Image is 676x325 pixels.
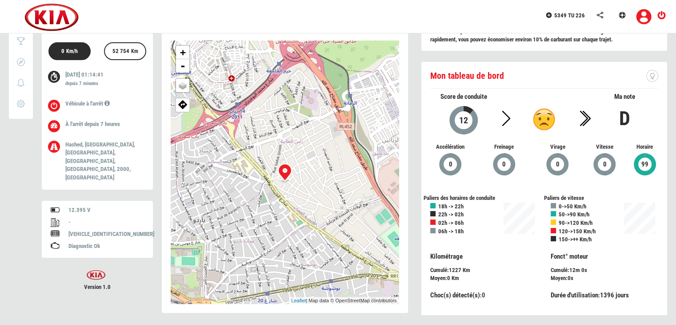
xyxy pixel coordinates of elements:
a: Layers [176,79,189,92]
span: 0 [556,159,560,170]
span: Freinage [484,143,524,151]
img: sayartech-logo.png [81,270,111,280]
div: : [551,274,658,283]
b: 90->120 Km/h [559,219,592,226]
span: Km [452,275,459,281]
b: 18h -> 22h [438,203,464,210]
div: 12.395 V [68,206,144,215]
span: Cumulé [551,267,568,273]
label: Km [131,48,138,55]
span: 0s [568,275,573,281]
span: Horaire [631,143,658,151]
div: : [424,252,544,283]
span: Afficher ma position sur google map [176,98,189,109]
span: 0 [447,275,450,281]
p: Hached, [GEOGRAPHIC_DATA], [GEOGRAPHIC_DATA], [GEOGRAPHIC_DATA], [GEOGRAPHIC_DATA], 2000, [GEOGRA... [65,141,140,182]
label: depuis 7 minutes [65,80,98,87]
span: Version 1.0 [42,283,153,292]
div: 52 754 [108,43,142,61]
span: Score de conduite [440,93,487,101]
p: Fonct° moteur [551,252,658,261]
b: 0->50 Km/h [559,203,586,210]
div: - [68,218,144,227]
div: Diagnostic Ok [68,242,144,251]
label: Km/h [66,48,78,55]
div: : [551,291,658,300]
img: d.png [533,108,555,130]
span: Durée d'utilisation [551,291,598,299]
span: 1227 [449,267,461,273]
span: depuis 7 heures [84,121,120,127]
span: Vitesse [591,143,618,151]
div: Paliers de vitesse [544,194,665,203]
b: 22h -> 02h [438,211,464,218]
a: Zoom in [176,46,189,59]
b: 120->150 Km/h [559,228,596,235]
span: 5349 TU 226 [554,12,585,19]
div: [VEHICLE_IDENTIFICATION_NUMBER] [68,230,144,239]
b: D [619,107,630,130]
p: [DATE] 01:14:41 [65,71,140,89]
a: Zoom out [176,59,189,73]
div: : [544,252,665,283]
span: 12 [459,115,468,126]
span: Choc(s) détecté(s) [430,291,480,299]
div: : [430,291,538,300]
p: Kilométrage [430,252,538,261]
span: Moyen [430,275,445,281]
span: Virage [537,143,578,151]
div: Paliers des horaires de conduite [424,194,544,203]
b: 150->++ Km/h [559,236,592,243]
span: Moyen [551,275,566,281]
span: Accélération [430,143,471,151]
span: Ma note [614,93,635,101]
span: 0 [603,159,607,170]
span: 0 [502,159,506,170]
span: Mon tableau de bord [430,70,504,81]
span: Cumulé [430,267,447,273]
span: Km [463,267,470,273]
span: 0 [482,291,485,299]
span: 0 [448,159,452,170]
div: 0 [57,43,82,61]
span: 12m 0s [569,267,587,273]
span: À l'arrêt [65,121,83,127]
a: Leaflet [291,298,306,303]
img: directions.png [178,99,188,109]
span: 1396 jours [600,291,629,299]
b: 02h -> 06h [438,219,464,226]
div: | Map data © OpenStreetMap contributors [289,297,399,305]
span: 99 [641,159,649,170]
b: 06h -> 18h [438,228,464,235]
p: Véhicule à l'arrêt [65,100,140,108]
div: : [430,274,538,283]
b: 50->90 Km/h [559,211,589,218]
